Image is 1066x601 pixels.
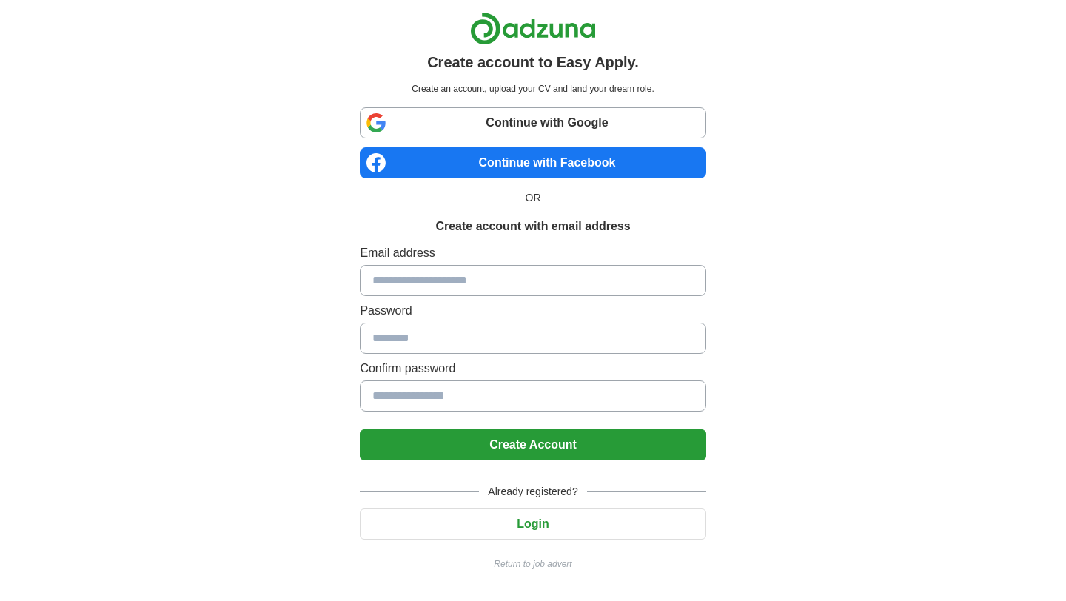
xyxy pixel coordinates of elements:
a: Return to job advert [360,557,705,571]
span: Already registered? [479,484,586,500]
h1: Create account to Easy Apply. [427,51,639,73]
label: Email address [360,244,705,262]
button: Create Account [360,429,705,460]
label: Confirm password [360,360,705,377]
label: Password [360,302,705,320]
a: Login [360,517,705,530]
button: Login [360,508,705,540]
h1: Create account with email address [435,218,630,235]
a: Continue with Google [360,107,705,138]
a: Continue with Facebook [360,147,705,178]
img: Adzuna logo [470,12,596,45]
p: Create an account, upload your CV and land your dream role. [363,82,703,95]
span: OR [517,190,550,206]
